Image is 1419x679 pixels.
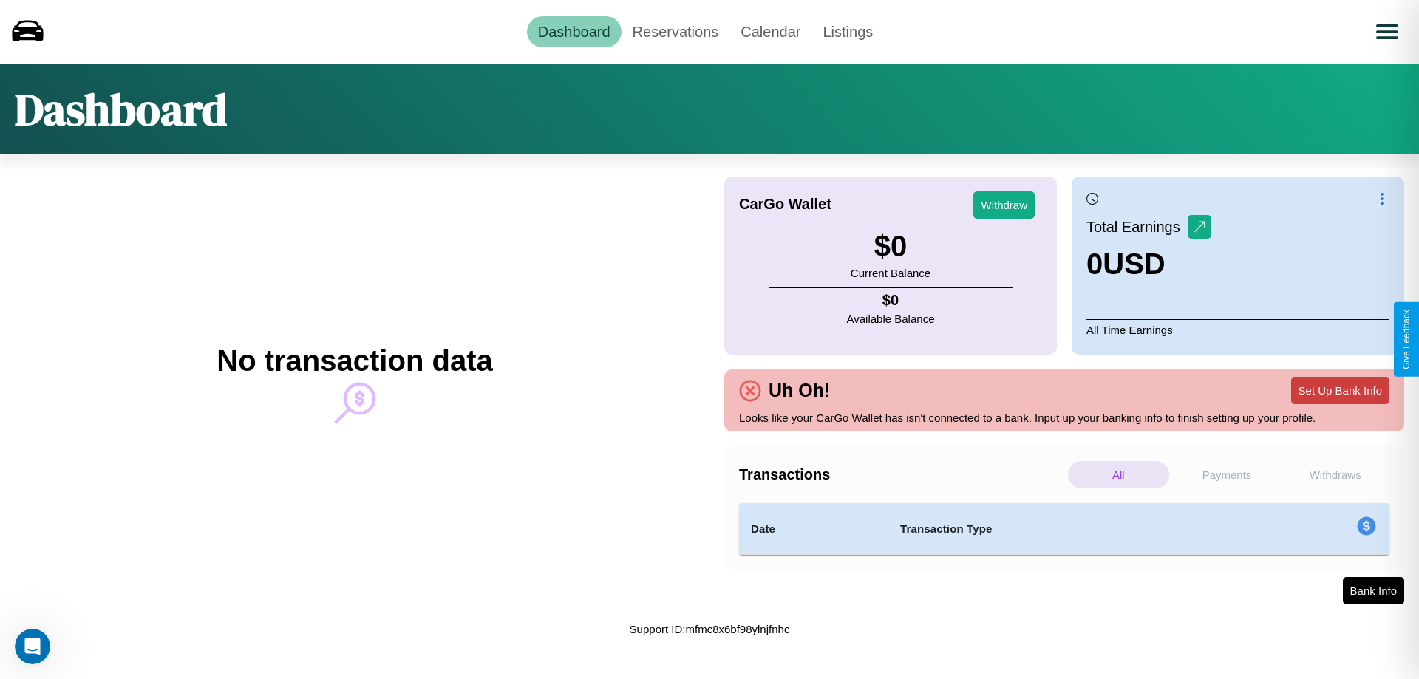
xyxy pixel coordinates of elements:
[15,79,227,140] h1: Dashboard
[739,503,1389,555] table: simple table
[761,380,837,401] h4: Uh Oh!
[847,292,935,309] h4: $ 0
[847,309,935,329] p: Available Balance
[1068,461,1169,488] p: All
[739,408,1389,428] p: Looks like your CarGo Wallet has isn't connected to a bank. Input up your banking info to finish ...
[851,263,930,283] p: Current Balance
[973,191,1035,219] button: Withdraw
[1367,11,1408,52] button: Open menu
[851,230,930,263] h3: $ 0
[622,16,730,47] a: Reservations
[739,196,831,213] h4: CarGo Wallet
[1086,319,1389,340] p: All Time Earnings
[527,16,622,47] a: Dashboard
[739,466,1064,483] h4: Transactions
[900,520,1236,538] h4: Transaction Type
[811,16,884,47] a: Listings
[1401,310,1412,369] div: Give Feedback
[1343,577,1404,604] button: Bank Info
[1291,377,1389,404] button: Set Up Bank Info
[729,16,811,47] a: Calendar
[630,619,790,639] p: Support ID: mfmc8x6bf98ylnjfnhc
[1086,214,1188,240] p: Total Earnings
[1086,248,1211,281] h3: 0 USD
[15,629,50,664] iframe: Intercom live chat
[1284,461,1386,488] p: Withdraws
[751,520,877,538] h4: Date
[1177,461,1278,488] p: Payments
[217,344,492,378] h2: No transaction data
